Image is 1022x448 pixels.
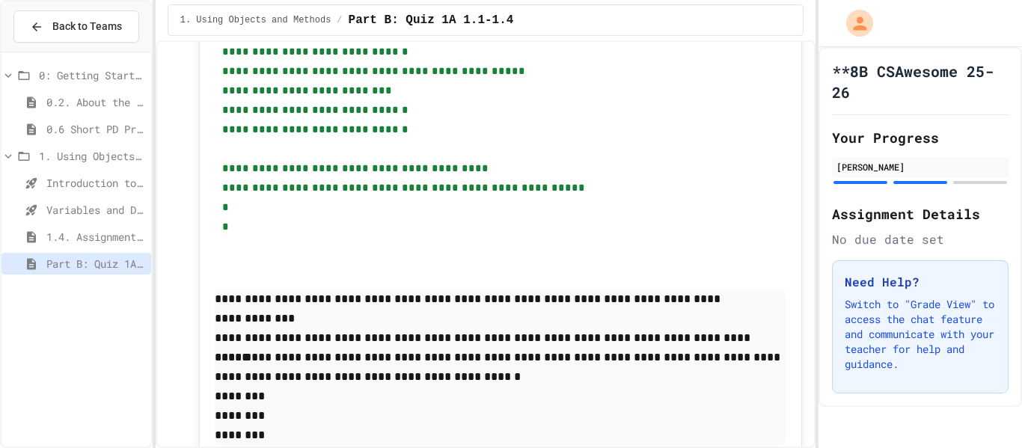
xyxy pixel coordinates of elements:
[39,67,145,83] span: 0: Getting Started
[46,121,145,137] span: 0.6 Short PD Pretest
[836,160,1004,174] div: [PERSON_NAME]
[46,94,145,110] span: 0.2. About the AP CSA Exam
[52,19,122,34] span: Back to Teams
[46,256,145,271] span: Part B: Quiz 1A 1.1-1.4
[832,230,1009,248] div: No due date set
[337,14,342,26] span: /
[39,148,145,164] span: 1. Using Objects and Methods
[46,202,145,218] span: Variables and Data Types - Quiz
[349,11,514,29] span: Part B: Quiz 1A 1.1-1.4
[832,203,1009,224] h2: Assignment Details
[845,273,996,291] h3: Need Help?
[830,6,877,40] div: My Account
[845,297,996,372] p: Switch to "Grade View" to access the chat feature and communicate with your teacher for help and ...
[46,229,145,245] span: 1.4. Assignment and Input
[46,175,145,191] span: Introduction to Algorithms, Programming, and Compilers
[832,61,1009,102] h1: **8B CSAwesome 25-26
[180,14,331,26] span: 1. Using Objects and Methods
[13,10,139,43] button: Back to Teams
[832,127,1009,148] h2: Your Progress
